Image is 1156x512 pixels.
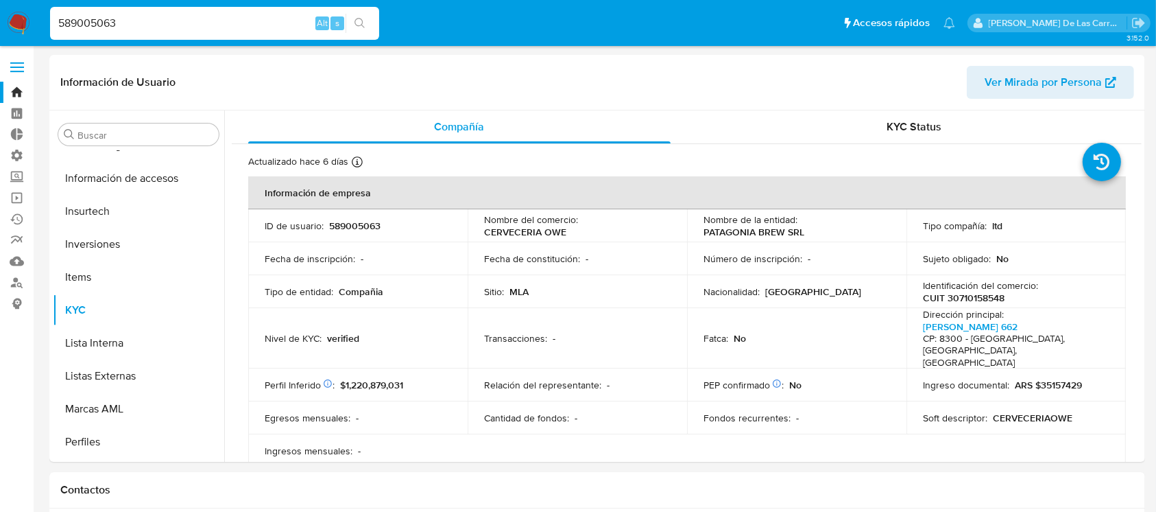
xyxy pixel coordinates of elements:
[327,332,359,345] p: verified
[53,426,224,458] button: Perfiles
[265,253,355,265] p: Fecha de inscripción :
[923,333,1104,369] h4: CP: 8300 - [GEOGRAPHIC_DATA], [GEOGRAPHIC_DATA], [GEOGRAPHIC_DATA]
[53,360,224,393] button: Listas Externas
[967,66,1134,99] button: Ver Mirada por Persona
[77,129,213,141] input: Buscar
[248,155,348,168] p: Actualizado hace 6 días
[553,332,555,345] p: -
[265,445,352,457] p: Ingresos mensuales :
[356,412,359,424] p: -
[1015,379,1082,391] p: ARS $35157429
[703,332,728,345] p: Fatca :
[484,332,547,345] p: Transacciones :
[993,412,1072,424] p: CERVECERIAOWE
[703,412,791,424] p: Fondos recurrentes :
[64,129,75,140] button: Buscar
[361,253,363,265] p: -
[703,253,802,265] p: Número de inscripción :
[575,412,577,424] p: -
[53,261,224,294] button: Items
[923,279,1038,292] p: Identificación del comercio :
[923,308,1004,321] p: Dirección principal :
[943,17,955,29] a: Notificaciones
[923,320,1017,334] a: [PERSON_NAME] 662
[340,378,403,392] span: $1,220,879,031
[265,220,324,232] p: ID de usuario :
[607,379,610,391] p: -
[60,483,1134,497] h1: Contactos
[703,379,784,391] p: PEP confirmado :
[53,162,224,195] button: Información de accesos
[53,195,224,228] button: Insurtech
[734,332,746,345] p: No
[346,14,374,33] button: search-icon
[853,16,930,30] span: Accesos rápidos
[329,220,381,232] p: 589005063
[923,292,1004,304] p: CUIT 30710158548
[265,332,322,345] p: Nivel de KYC :
[985,66,1102,99] span: Ver Mirada por Persona
[509,286,529,298] p: MLA
[923,379,1009,391] p: Ingreso documental :
[53,294,224,327] button: KYC
[989,16,1127,30] p: delfina.delascarreras@mercadolibre.com
[923,412,987,424] p: Soft descriptor :
[923,253,991,265] p: Sujeto obligado :
[484,226,566,238] p: CERVECERIA OWE
[484,253,580,265] p: Fecha de constitución :
[317,16,328,30] span: Alt
[265,379,335,391] p: Perfil Inferido :
[484,286,504,298] p: Sitio :
[586,253,588,265] p: -
[484,412,569,424] p: Cantidad de fondos :
[1131,16,1146,30] a: Salir
[923,220,987,232] p: Tipo compañía :
[248,176,1126,209] th: Información de empresa
[53,228,224,261] button: Inversiones
[358,445,361,457] p: -
[789,379,802,391] p: No
[265,412,350,424] p: Egresos mensuales :
[703,286,760,298] p: Nacionalidad :
[335,16,339,30] span: s
[53,327,224,360] button: Lista Interna
[265,286,333,298] p: Tipo de entidad :
[484,379,601,391] p: Relación del representante :
[484,213,578,226] p: Nombre del comercio :
[887,119,941,135] span: KYC Status
[60,75,176,89] h1: Información de Usuario
[434,119,484,135] span: Compañía
[339,286,383,298] p: Compañia
[50,14,379,32] input: Buscar usuario o caso...
[992,220,1002,232] p: ltd
[796,412,799,424] p: -
[996,253,1009,265] p: No
[703,226,804,238] p: PATAGONIA BREW SRL
[53,393,224,426] button: Marcas AML
[53,458,224,491] button: Restricciones Nuevo Mundo
[703,213,797,226] p: Nombre de la entidad :
[765,286,861,298] p: [GEOGRAPHIC_DATA]
[808,253,810,265] p: -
